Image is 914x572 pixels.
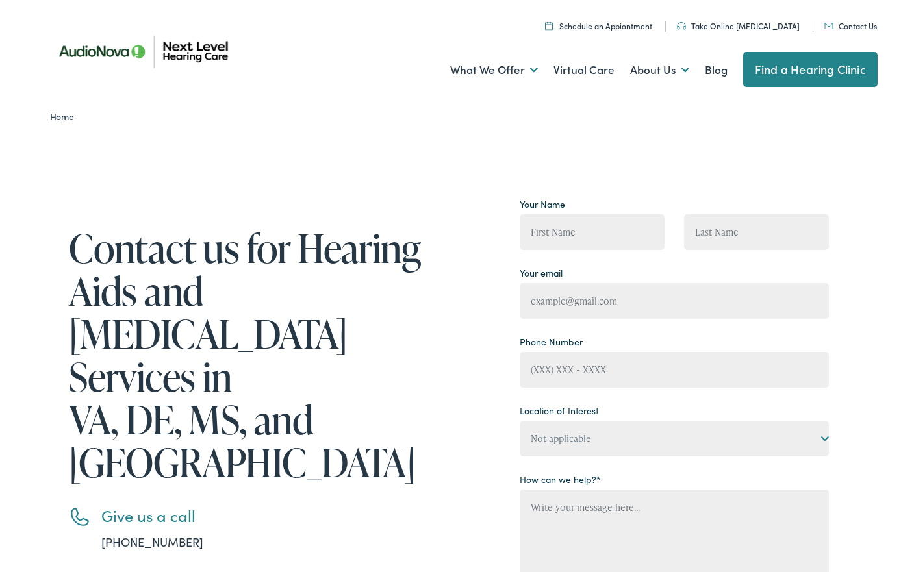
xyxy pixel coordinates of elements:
[705,46,728,94] a: Blog
[520,214,665,250] input: First Name
[520,335,583,349] label: Phone Number
[553,46,615,94] a: Virtual Care
[545,20,652,31] a: Schedule an Appiontment
[824,20,877,31] a: Contact Us
[743,52,878,87] a: Find a Hearing Clinic
[69,227,433,484] h1: Contact us for Hearing Aids and [MEDICAL_DATA] Services in VA, DE, MS, and [GEOGRAPHIC_DATA]
[677,22,686,30] img: An icon symbolizing headphones, colored in teal, suggests audio-related services or features.
[630,46,689,94] a: About Us
[520,266,563,280] label: Your email
[50,110,81,123] a: Home
[520,473,601,486] label: How can we help?
[677,20,800,31] a: Take Online [MEDICAL_DATA]
[101,506,433,525] h3: Give us a call
[545,21,553,30] img: Calendar icon representing the ability to schedule a hearing test or hearing aid appointment at N...
[520,352,829,388] input: (XXX) XXX - XXXX
[520,283,829,319] input: example@gmail.com
[450,46,538,94] a: What We Offer
[520,404,598,417] label: Location of Interest
[824,23,833,29] img: An icon representing mail communication is presented in a unique teal color.
[684,214,829,250] input: Last Name
[101,534,203,550] a: [PHONE_NUMBER]
[520,197,565,211] label: Your Name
